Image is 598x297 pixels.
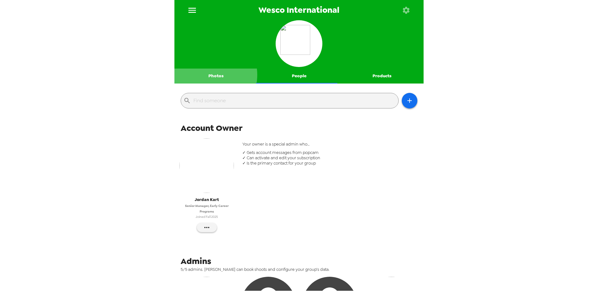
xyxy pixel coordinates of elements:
[181,256,211,267] span: Admins
[174,69,258,84] button: Photos
[242,155,418,160] span: ✓ Can activate and edit your subscription
[340,69,424,84] button: Products
[181,122,243,134] span: Account Owner
[178,138,236,223] button: Jordan KartSenior Manager, Early Career ProgramsJoined Fall 2025
[193,96,396,106] input: Find someone
[196,214,218,220] span: Joined Fall 2025
[280,25,318,62] img: org logo
[195,196,219,203] span: Jordan Kart
[181,267,422,272] span: 5/5 admins. [PERSON_NAME] can book shoots and configure your group’s data.
[242,160,418,166] span: ✓ Is the primary contact for your group
[258,69,341,84] button: People
[242,141,418,147] span: Your owner is a special admin who…
[242,150,418,155] span: ✓ Gets account messages from popcam
[178,203,236,214] span: Senior Manager, Early Career Programs
[259,6,339,14] span: Wesco International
